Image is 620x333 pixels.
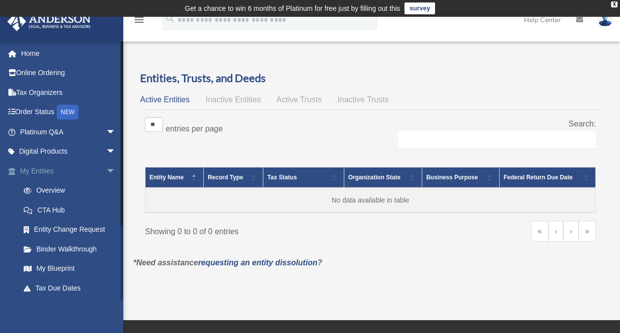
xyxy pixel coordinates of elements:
[611,1,618,7] div: close
[133,14,145,26] i: menu
[422,167,500,188] th: Business Purpose: Activate to sort
[106,122,126,142] span: arrow_drop_down
[598,12,613,27] img: User Pic
[267,174,297,181] span: Tax Status
[563,221,579,242] a: Next
[57,105,78,120] div: NEW
[338,95,389,104] span: Inactive Trusts
[404,2,435,14] a: survey
[145,221,363,239] div: Showing 0 to 0 of 0 entries
[277,95,322,104] span: Active Trusts
[579,221,596,242] a: Last
[133,17,145,26] a: menu
[263,167,344,188] th: Tax Status: Activate to sort
[344,167,422,188] th: Organization State: Activate to sort
[7,122,131,142] a: Platinum Q&Aarrow_drop_down
[133,258,322,267] em: *Need assistance ?
[531,221,548,242] a: First
[185,2,401,14] div: Get a chance to win 6 months of Platinum for free just by filling out this
[7,142,131,162] a: Digital Productsarrow_drop_down
[106,142,126,162] span: arrow_drop_down
[7,102,131,123] a: Order StatusNEW
[204,167,263,188] th: Record Type: Activate to sort
[166,125,223,133] label: entries per page
[146,188,596,212] td: No data available in table
[106,161,126,181] span: arrow_drop_down
[499,167,595,188] th: Federal Return Due Date: Activate to sort
[106,298,126,318] span: arrow_drop_down
[206,95,261,104] span: Inactive Entities
[14,200,131,220] a: CTA Hub
[14,278,131,298] a: Tax Due Dates
[7,43,131,63] a: Home
[140,95,189,104] span: Active Entities
[14,259,131,279] a: My Blueprint
[14,220,131,240] a: Entity Change Request
[348,174,401,181] span: Organization State
[14,239,131,259] a: Binder Walkthrough
[140,71,601,86] h3: Entities, Trusts, and Deeds
[149,174,183,181] span: Entity Name
[569,120,596,128] label: Search:
[7,63,131,83] a: Online Ordering
[4,12,94,31] img: Anderson Advisors Platinum Portal
[426,174,478,181] span: Business Purpose
[504,174,573,181] span: Federal Return Due Date
[7,161,131,181] a: My Entitiesarrow_drop_down
[165,13,176,24] i: search
[208,174,243,181] span: Record Type
[14,181,126,201] a: Overview
[7,83,131,102] a: Tax Organizers
[198,258,318,267] a: requesting an entity dissolution
[7,298,131,318] a: My Anderson Teamarrow_drop_down
[146,167,204,188] th: Entity Name: Activate to invert sorting
[548,221,564,242] a: Previous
